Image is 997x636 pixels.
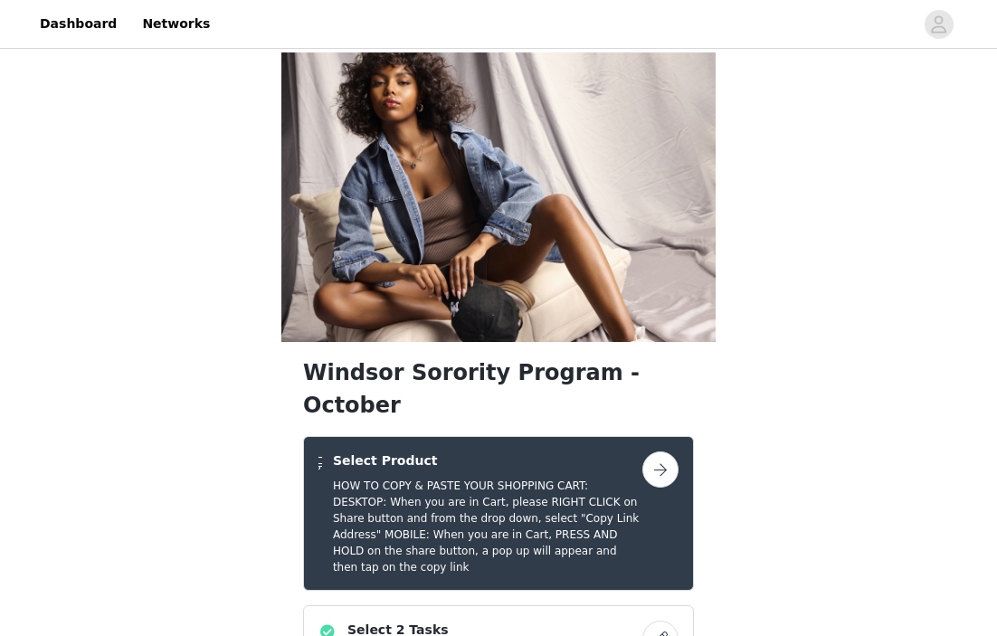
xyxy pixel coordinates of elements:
[333,451,642,470] h4: Select Product
[303,436,694,591] div: Select Product
[131,4,221,44] a: Networks
[333,478,642,575] h5: HOW TO COPY & PASTE YOUR SHOPPING CART: DESKTOP: When you are in Cart, please RIGHT CLICK on Shar...
[303,356,694,422] h1: Windsor Sorority Program - October
[281,52,716,342] img: campaign image
[29,4,128,44] a: Dashboard
[930,10,947,39] div: avatar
